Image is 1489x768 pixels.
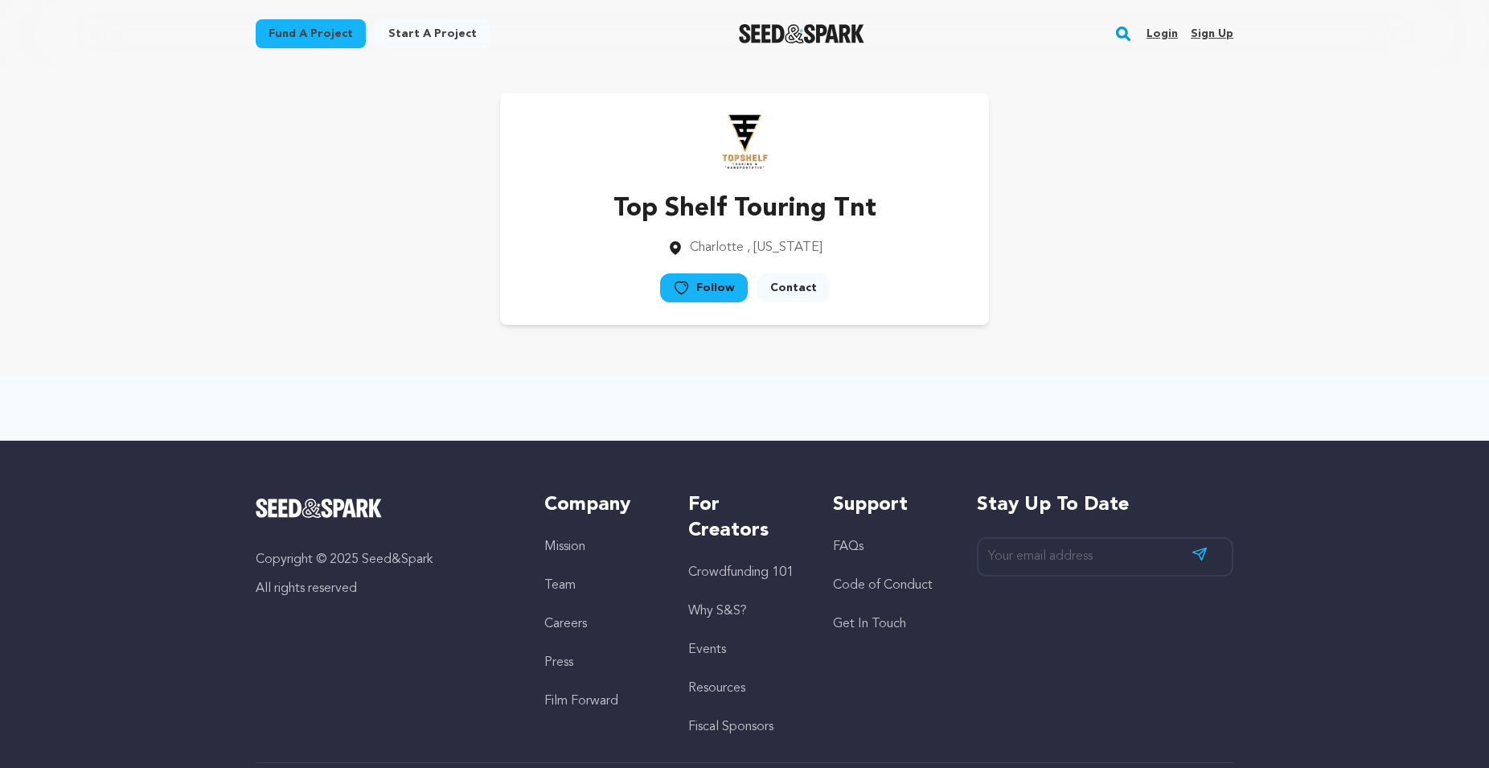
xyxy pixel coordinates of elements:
p: Copyright © 2025 Seed&Spark [256,550,512,569]
a: Mission [544,540,585,553]
img: Seed&Spark Logo Dark Mode [739,24,865,43]
h5: Stay up to date [977,492,1233,518]
a: Contact [757,273,830,302]
a: Code of Conduct [833,579,933,592]
a: Fiscal Sponsors [688,721,773,733]
span: , [US_STATE] [747,241,822,254]
a: Seed&Spark Homepage [739,24,865,43]
a: Start a project [375,19,490,48]
a: Press [544,656,573,669]
input: Your email address [977,537,1233,577]
p: All rights reserved [256,579,512,598]
h5: Company [544,492,656,518]
a: FAQs [833,540,863,553]
a: Fund a project [256,19,366,48]
a: Sign up [1191,21,1233,47]
span: Charlotte [690,241,744,254]
img: Seed&Spark Logo [256,499,382,518]
a: Seed&Spark Homepage [256,499,512,518]
a: Get In Touch [833,618,906,630]
a: Film Forward [544,695,618,708]
a: Careers [544,618,587,630]
a: Team [544,579,576,592]
img: https://seedandspark-static.s3.us-east-2.amazonaws.com/images/User/002/266/146/medium/0733adb195b... [712,109,777,174]
a: Events [688,643,726,656]
a: Follow [660,273,748,302]
a: Crowdfunding 101 [688,566,794,579]
a: Why S&S? [688,605,747,618]
a: Resources [688,682,745,695]
a: Login [1146,21,1178,47]
h5: Support [833,492,945,518]
p: Top Shelf Touring Tnt [613,190,876,228]
h5: For Creators [688,492,800,544]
